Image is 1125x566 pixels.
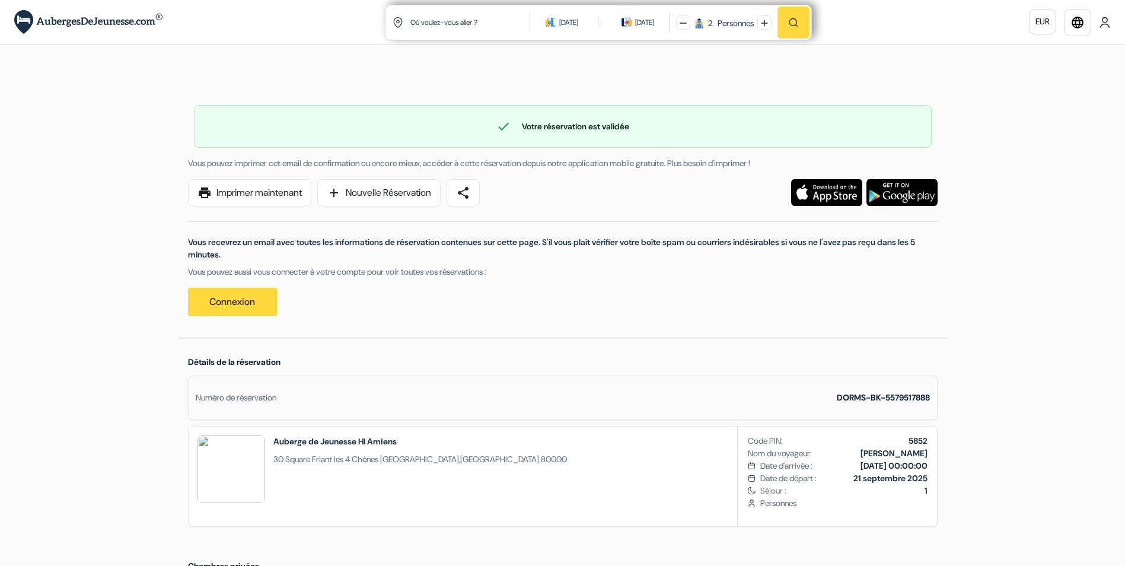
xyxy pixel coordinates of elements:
a: share [447,179,480,206]
div: [DATE] [635,17,654,28]
b: 21 septembre 2025 [853,473,928,484]
a: printImprimer maintenant [188,179,311,206]
img: User Icon [1099,17,1111,28]
span: [GEOGRAPHIC_DATA] [380,454,459,465]
input: Ville, université ou logement [409,8,532,37]
span: , [273,453,567,466]
h2: Auberge de Jeunesse HI Amiens [273,435,567,447]
b: 5852 [909,435,928,446]
a: language [1064,9,1091,36]
b: [DATE] 00:00:00 [861,460,928,471]
span: 80000 [541,454,567,465]
p: Vous pouvez aussi vous connecter à votre compte pour voir toutes vos réservations : [188,266,938,278]
img: Téléchargez l'application gratuite [791,179,862,206]
div: [DATE] [559,17,578,28]
b: 1 [925,485,928,496]
div: Personnes [714,17,754,30]
img: minus [680,20,687,27]
span: Séjour : [760,485,927,497]
i: language [1070,15,1085,30]
img: guest icon [694,18,705,28]
div: 2 [708,17,712,30]
span: Code PIN: [748,435,783,447]
img: AubergesDeJeunesse.com [14,10,162,34]
b: [PERSON_NAME] [861,448,928,459]
span: Nom du voyageur: [748,447,812,460]
span: Vous pouvez imprimer cet email de confirmation ou encore mieux, accéder à cette réservation depui... [188,158,750,168]
a: Connexion [188,288,277,316]
img: location icon [393,17,403,28]
span: check [496,119,511,133]
strong: DORMS-BK-5579517888 [837,392,930,403]
img: VzEOMAM2AjMOPgZh [197,435,265,503]
a: EUR [1029,9,1056,34]
span: [GEOGRAPHIC_DATA] [460,454,539,465]
span: Détails de la réservation [188,357,281,367]
span: Date d'arrivée : [760,460,812,472]
span: print [197,186,212,200]
span: 30 Square Friant les 4 Chênes [273,454,378,465]
img: calendarIcon icon [546,17,556,27]
img: Téléchargez l'application gratuite [866,179,938,206]
div: Votre réservation est validée [195,119,931,133]
span: share [456,186,470,200]
p: Vous recevrez un email avec toutes les informations de réservation contenues sur cette page. S'il... [188,236,938,261]
a: addNouvelle Réservation [317,179,441,206]
img: calendarIcon icon [622,17,632,27]
span: Date de départ : [760,472,817,485]
img: plus [761,20,768,27]
span: add [327,186,341,200]
span: Personnes [760,497,927,510]
div: Numéro de réservation [196,392,276,404]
